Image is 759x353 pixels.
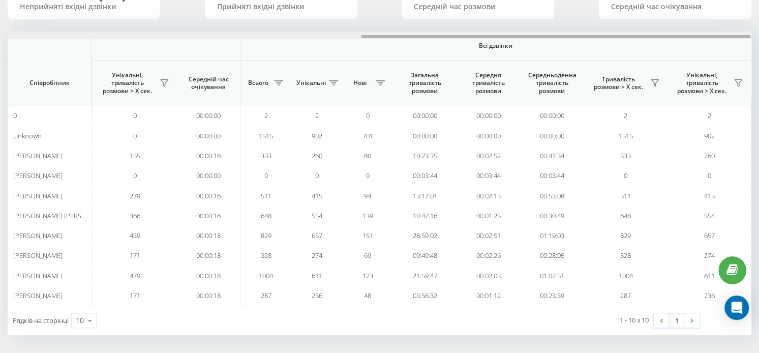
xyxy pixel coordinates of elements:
span: 1515 [619,131,633,140]
td: 00:00:00 [177,106,240,126]
span: 139 [362,211,373,220]
span: 829 [620,231,631,240]
td: 00:02:51 [457,226,520,246]
span: [PERSON_NAME] [13,231,63,240]
td: 00:02:52 [457,146,520,166]
span: 2 [264,111,268,120]
span: 287 [620,291,631,300]
span: Середньоденна тривалість розмови [528,71,576,95]
span: Всього [246,79,271,87]
td: 00:00:16 [177,206,240,226]
td: 00:00:18 [177,246,240,266]
span: 2 [315,111,319,120]
td: 00:53:08 [520,186,584,205]
span: 0 [133,171,137,180]
td: 09:49:48 [393,246,457,266]
span: 648 [261,211,271,220]
span: Унікальні, тривалість розмови > Х сек. [673,71,731,95]
td: 00:00:00 [393,126,457,145]
td: 01:19:03 [520,226,584,246]
span: 611 [312,271,322,280]
td: 21:59:47 [393,266,457,286]
span: 171 [130,251,140,260]
td: 28:59:02 [393,226,457,246]
td: 00:23:39 [520,286,584,306]
span: 1004 [619,271,633,280]
span: Співробітник [16,79,82,87]
span: 657 [704,231,715,240]
span: 274 [312,251,322,260]
td: 00:00:16 [177,186,240,205]
td: 00:41:34 [520,146,584,166]
span: Середня тривалість розмови [464,71,512,95]
span: Нові [347,79,373,87]
span: 2 [708,111,711,120]
td: 00:00:00 [393,106,457,126]
span: 1515 [259,131,273,140]
div: Open Intercom Messenger [724,296,749,320]
div: Середній час очікування [611,3,739,11]
span: 260 [312,151,322,160]
span: 260 [704,151,715,160]
span: 94 [364,191,371,200]
span: 171 [130,291,140,300]
span: 611 [704,271,715,280]
td: 00:00:00 [457,126,520,145]
span: 1004 [259,271,273,280]
span: [PERSON_NAME] [13,271,63,280]
td: 00:00:00 [520,126,584,145]
div: 10 [76,315,84,326]
span: 366 [130,211,140,220]
span: 479 [130,271,140,280]
span: 279 [130,191,140,200]
span: 328 [620,251,631,260]
span: 554 [704,211,715,220]
td: 00:02:03 [457,266,520,286]
span: [PERSON_NAME] [13,171,63,180]
span: [PERSON_NAME] [13,251,63,260]
span: 328 [261,251,271,260]
span: 902 [312,131,322,140]
span: 829 [261,231,271,240]
span: Унікальні, тривалість розмови > Х сек. [98,71,157,95]
span: 151 [362,231,373,240]
span: Унікальні [296,79,326,87]
span: 511 [261,191,271,200]
span: 274 [704,251,715,260]
span: 0 [315,171,319,180]
td: 10:23:35 [393,146,457,166]
span: 0 [366,111,370,120]
span: 0 [708,171,711,180]
span: 69 [364,251,371,260]
span: 415 [312,191,322,200]
span: Тривалість розмови > Х сек. [589,75,647,91]
td: 00:00:18 [177,286,240,306]
td: 00:28:05 [520,246,584,266]
td: 10:47:16 [393,206,457,226]
td: 00:03:44 [393,166,457,186]
td: 00:03:44 [457,166,520,186]
span: Unknown [13,131,42,140]
span: 511 [620,191,631,200]
span: 0 [264,171,268,180]
td: 00:00:00 [520,106,584,126]
div: Середній час розмови [414,3,542,11]
span: [PERSON_NAME] [13,191,63,200]
span: 333 [620,151,631,160]
span: Загальна тривалість розмови [401,71,449,95]
td: 00:00:00 [177,166,240,186]
span: Рядків на сторінці [13,316,69,325]
td: 01:02:51 [520,266,584,286]
td: 00:01:25 [457,206,520,226]
td: 00:30:49 [520,206,584,226]
span: 648 [620,211,631,220]
span: 657 [312,231,322,240]
span: 701 [362,131,373,140]
span: [PERSON_NAME] [PERSON_NAME] [13,211,113,220]
div: Неприйняті вхідні дзвінки [20,3,148,11]
span: 123 [362,271,373,280]
td: 00:00:18 [177,266,240,286]
span: 287 [261,291,271,300]
span: [PERSON_NAME] [13,291,63,300]
td: 13:17:01 [393,186,457,205]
